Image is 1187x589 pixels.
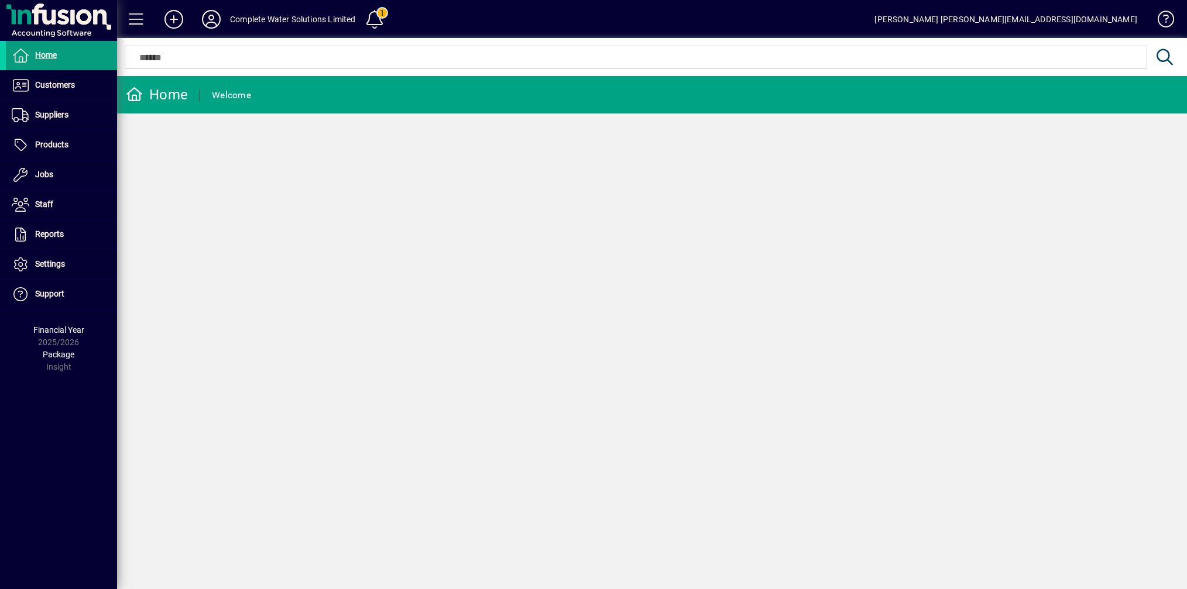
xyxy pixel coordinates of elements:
[35,140,68,149] span: Products
[35,50,57,60] span: Home
[6,220,117,249] a: Reports
[35,170,53,179] span: Jobs
[1149,2,1172,40] a: Knowledge Base
[35,110,68,119] span: Suppliers
[6,71,117,100] a: Customers
[230,10,356,29] div: Complete Water Solutions Limited
[193,9,230,30] button: Profile
[6,160,117,190] a: Jobs
[6,101,117,130] a: Suppliers
[6,190,117,219] a: Staff
[6,280,117,309] a: Support
[212,86,251,105] div: Welcome
[43,350,74,359] span: Package
[35,229,64,239] span: Reports
[874,10,1137,29] div: [PERSON_NAME] [PERSON_NAME][EMAIL_ADDRESS][DOMAIN_NAME]
[35,289,64,298] span: Support
[33,325,84,335] span: Financial Year
[35,80,75,89] span: Customers
[35,259,65,268] span: Settings
[155,9,193,30] button: Add
[126,85,188,104] div: Home
[35,199,53,209] span: Staff
[6,250,117,279] a: Settings
[6,130,117,160] a: Products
